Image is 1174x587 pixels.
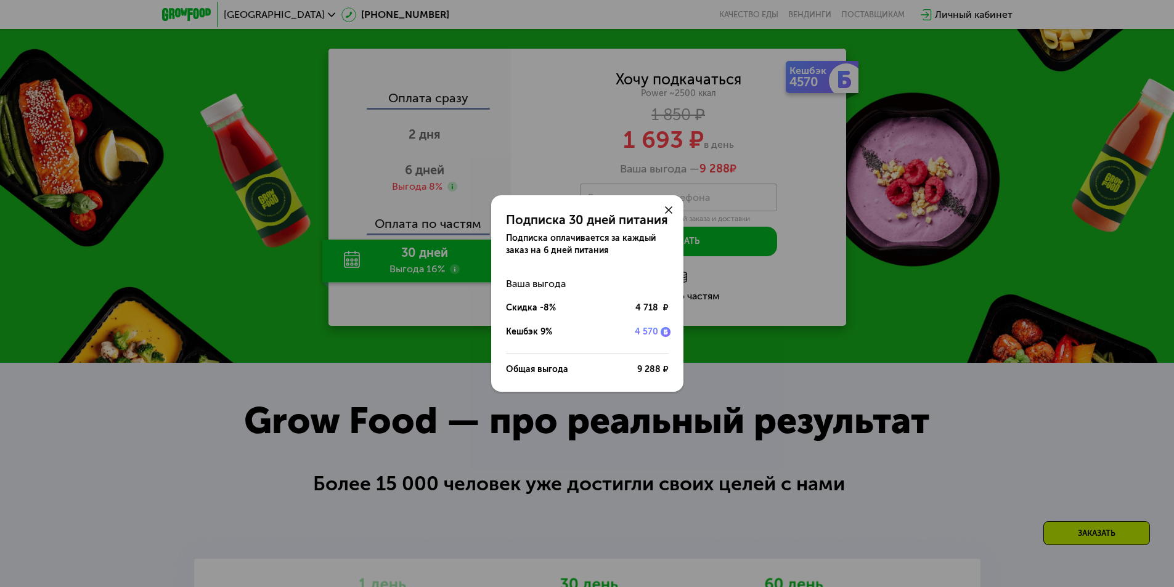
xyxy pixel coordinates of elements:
[506,326,552,338] div: Кешбэк 9%
[663,302,669,314] span: ₽
[637,363,669,376] div: 9 288 ₽
[661,327,671,337] img: 6xeK+bnrLZRvzRLey9cVV0aawxAWkhVmW4SzEOizXnv0wjBB+vEVbWRv4Gmd1xEAAAAASUVORK5CYII=
[635,302,669,314] div: 4 718
[506,272,669,296] div: Ваша выгода
[506,232,669,257] div: Подписка оплачивается за каждый заказ на 6 дней питания
[506,363,568,376] div: Общая выгода
[506,302,556,314] div: Скидка -8%
[506,213,669,227] div: Подписка 30 дней питания
[635,326,658,338] div: 4 570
